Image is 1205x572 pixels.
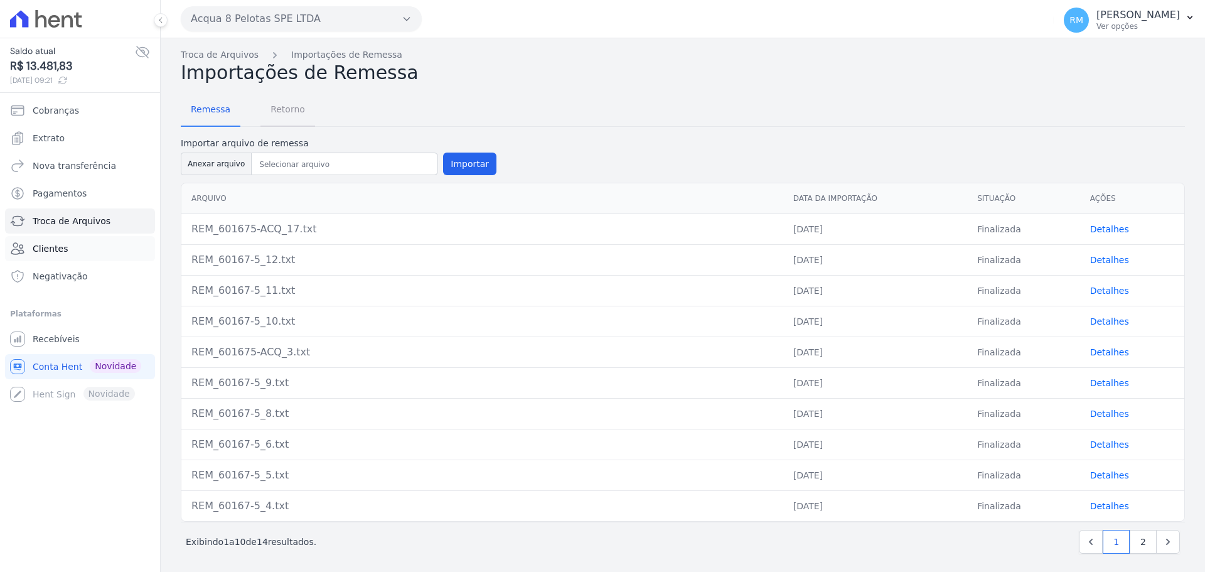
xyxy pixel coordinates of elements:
a: Importações de Remessa [291,48,402,62]
a: Detalhes [1090,255,1129,265]
td: Finalizada [967,213,1079,244]
a: Clientes [5,236,155,261]
div: REM_60167-5_6.txt [191,437,773,452]
div: REM_60167-5_10.txt [191,314,773,329]
h2: Importações de Remessa [181,62,1185,84]
span: Conta Hent [33,360,82,373]
a: Detalhes [1090,378,1129,388]
td: Finalizada [967,244,1079,275]
a: Detalhes [1090,316,1129,326]
label: Importar arquivo de remessa [181,137,496,150]
input: Selecionar arquivo [254,157,435,172]
button: Anexar arquivo [181,153,252,175]
th: Data da Importação [783,183,967,214]
div: REM_60167-5_12.txt [191,252,773,267]
button: RM [PERSON_NAME] Ver opções [1054,3,1205,38]
a: Remessa [181,94,240,127]
span: Troca de Arquivos [33,215,110,227]
button: Importar [443,153,496,175]
div: Plataformas [10,306,150,321]
td: [DATE] [783,213,967,244]
td: Finalizada [967,275,1079,306]
a: Cobranças [5,98,155,123]
div: REM_60167-5_11.txt [191,283,773,298]
span: Pagamentos [33,187,87,200]
th: Arquivo [181,183,783,214]
p: [PERSON_NAME] [1096,9,1180,21]
span: 10 [235,537,246,547]
td: [DATE] [783,367,967,398]
a: Detalhes [1090,224,1129,234]
span: Remessa [183,97,238,122]
td: [DATE] [783,490,967,521]
span: 1 [223,537,229,547]
a: Detalhes [1090,409,1129,419]
a: Detalhes [1090,440,1129,450]
td: Finalizada [967,398,1079,429]
span: Extrato [33,132,65,144]
span: Retorno [263,97,313,122]
td: [DATE] [783,244,967,275]
td: [DATE] [783,398,967,429]
td: [DATE] [783,306,967,337]
a: Nova transferência [5,153,155,178]
span: [DATE] 09:21 [10,75,135,86]
span: Clientes [33,242,68,255]
a: Detalhes [1090,286,1129,296]
td: Finalizada [967,367,1079,398]
td: Finalizada [967,460,1079,490]
a: Troca de Arquivos [181,48,259,62]
td: [DATE] [783,460,967,490]
div: REM_60167-5_8.txt [191,406,773,421]
p: Exibindo a de resultados. [186,536,316,548]
p: Ver opções [1096,21,1180,31]
div: REM_601675-ACQ_17.txt [191,222,773,237]
a: Conta Hent Novidade [5,354,155,379]
td: Finalizada [967,490,1079,521]
td: [DATE] [783,337,967,367]
div: REM_601675-ACQ_3.txt [191,345,773,360]
div: REM_60167-5_5.txt [191,468,773,483]
td: Finalizada [967,337,1079,367]
span: Saldo atual [10,45,135,58]
a: Extrato [5,126,155,151]
a: Detalhes [1090,501,1129,511]
span: Nova transferência [33,159,116,172]
a: Retorno [260,94,315,127]
nav: Sidebar [10,98,150,407]
a: Troca de Arquivos [5,208,155,234]
a: 2 [1130,530,1157,554]
span: R$ 13.481,83 [10,58,135,75]
td: Finalizada [967,429,1079,460]
div: REM_60167-5_9.txt [191,375,773,391]
span: RM [1069,16,1083,24]
span: Recebíveis [33,333,80,345]
span: Cobranças [33,104,79,117]
th: Ações [1080,183,1184,214]
nav: Breadcrumb [181,48,1185,62]
a: Recebíveis [5,326,155,352]
td: Finalizada [967,306,1079,337]
td: [DATE] [783,429,967,460]
a: Negativação [5,264,155,289]
a: Next [1156,530,1180,554]
td: [DATE] [783,275,967,306]
a: Pagamentos [5,181,155,206]
span: Negativação [33,270,88,283]
a: Detalhes [1090,470,1129,480]
span: Novidade [90,359,141,373]
th: Situação [967,183,1079,214]
a: 1 [1103,530,1130,554]
a: Detalhes [1090,347,1129,357]
span: 14 [257,537,268,547]
button: Acqua 8 Pelotas SPE LTDA [181,6,422,31]
a: Previous [1079,530,1103,554]
div: REM_60167-5_4.txt [191,499,773,514]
